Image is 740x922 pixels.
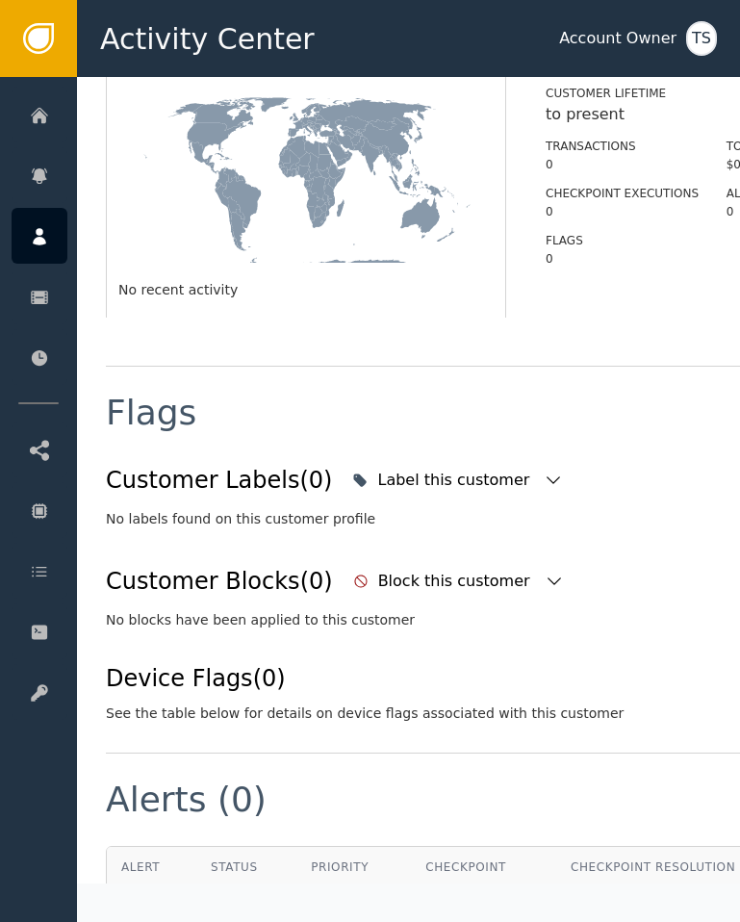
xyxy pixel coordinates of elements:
[106,463,332,498] div: Customer Labels (0)
[106,661,624,696] div: Device Flags (0)
[106,782,267,817] div: Alerts (0)
[347,459,568,501] button: Label this customer
[107,847,196,887] th: Alert
[546,87,666,100] label: Customer Lifetime
[546,203,699,220] div: 0
[106,564,333,599] div: Customer Blocks (0)
[377,469,534,492] div: Label this customer
[196,847,296,887] th: Status
[546,156,699,173] div: 0
[559,27,676,50] div: Account Owner
[411,847,556,887] th: Checkpoint
[106,704,624,724] div: See the table below for details on device flags associated with this customer
[686,21,717,56] button: TS
[546,234,583,247] label: Flags
[546,140,636,153] label: Transactions
[378,570,535,593] div: Block this customer
[296,847,411,887] th: Priority
[118,280,494,300] div: No recent activity
[546,187,699,200] label: Checkpoint Executions
[106,396,196,430] div: Flags
[348,560,569,602] button: Block this customer
[100,17,315,61] span: Activity Center
[546,250,699,268] div: 0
